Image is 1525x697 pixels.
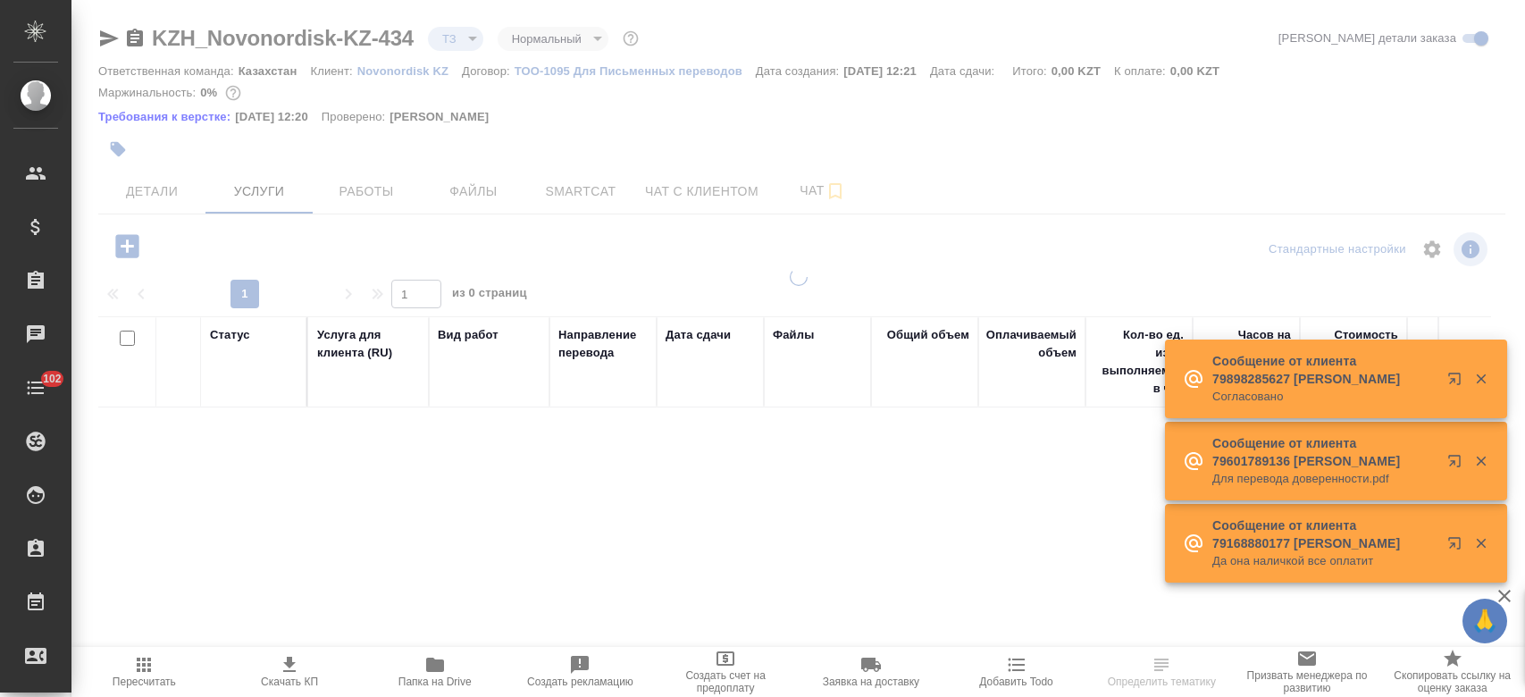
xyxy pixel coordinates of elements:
[653,647,799,697] button: Создать счет на предоплату
[799,647,944,697] button: Заявка на доставку
[1212,470,1436,488] p: Для перевода доверенности.pdf
[1202,326,1291,362] div: Часов на выполнение
[1089,647,1235,697] button: Определить тематику
[979,676,1052,688] span: Добавить Todo
[558,326,648,362] div: Направление перевода
[887,326,969,344] div: Общий объем
[317,326,420,362] div: Услуга для клиента (RU)
[1212,516,1436,552] p: Сообщение от клиента 79168880177 [PERSON_NAME]
[1094,326,1184,398] div: Кол-во ед. изм., выполняемое в час
[1462,535,1499,551] button: Закрыть
[1462,453,1499,469] button: Закрыть
[527,676,633,688] span: Создать рекламацию
[4,365,67,410] a: 102
[71,647,217,697] button: Пересчитать
[986,326,1077,362] div: Оплачиваемый объем
[1437,525,1479,568] button: Открыть в новой вкладке
[1212,388,1436,406] p: Согласовано
[438,326,499,344] div: Вид работ
[1212,352,1436,388] p: Сообщение от клиента 79898285627 [PERSON_NAME]
[1437,361,1479,404] button: Открыть в новой вкладке
[1309,326,1398,362] div: Стоимость услуги
[823,676,919,688] span: Заявка на доставку
[1108,676,1216,688] span: Определить тематику
[1212,552,1436,570] p: Да она наличкой все оплатит
[666,326,731,344] div: Дата сдачи
[507,647,653,697] button: Создать рекламацию
[217,647,363,697] button: Скачать КП
[32,370,72,388] span: 102
[664,669,788,694] span: Создать счет на предоплату
[261,676,318,688] span: Скачать КП
[398,676,472,688] span: Папка на Drive
[1416,326,1505,362] div: Скидка / наценка
[113,676,176,688] span: Пересчитать
[1437,443,1479,486] button: Открыть в новой вкладке
[943,647,1089,697] button: Добавить Todo
[362,647,507,697] button: Папка на Drive
[210,326,250,344] div: Статус
[773,326,814,344] div: Файлы
[1462,371,1499,387] button: Закрыть
[1212,434,1436,470] p: Сообщение от клиента 79601789136 [PERSON_NAME]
